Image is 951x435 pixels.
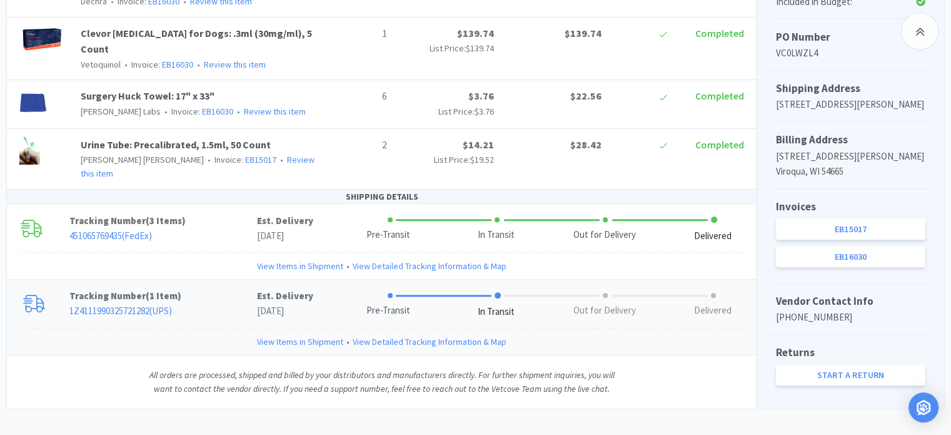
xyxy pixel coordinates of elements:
[257,228,313,243] p: [DATE]
[397,105,494,118] p: List Price:
[257,304,313,319] p: [DATE]
[776,293,925,310] h5: Vendor Contact Info
[81,27,312,56] a: Clevor [MEDICAL_DATA] for Dogs: .3ml (30mg/ml), 5 Count
[245,154,276,165] a: EB15017
[235,106,242,117] span: •
[366,228,410,242] div: Pre-Transit
[695,90,744,102] span: Completed
[257,335,343,349] a: View Items in Shipment
[468,90,494,102] span: $3.76
[69,289,257,304] p: Tracking Number ( )
[397,153,494,166] p: List Price:
[776,246,925,267] a: EB16030
[19,137,40,165] img: 65e6640d25454106a2a506076da55ace_27056.png
[776,164,925,179] p: Viroqua, WI 54665
[570,138,601,151] span: $28.42
[81,106,161,117] span: [PERSON_NAME] Labs
[776,131,925,148] h5: Billing Address
[69,213,257,228] p: Tracking Number ( )
[457,27,494,39] span: $139.74
[776,198,925,215] h5: Invoices
[204,154,276,165] span: Invoice:
[353,259,506,273] a: View Detailed Tracking Information & Map
[204,59,266,70] a: Review this item
[776,310,925,325] p: [PHONE_NUMBER]
[564,27,601,39] span: $139.74
[195,59,202,70] span: •
[908,392,938,422] div: Open Intercom Messenger
[694,229,732,243] div: Delivered
[7,190,757,204] div: SHIPPING DETAILS
[776,29,925,46] h5: PO Number
[163,106,169,117] span: •
[478,305,515,319] div: In Transit
[81,59,121,70] span: Vetoquinol
[257,289,313,304] p: Est. Delivery
[278,154,285,165] span: •
[81,90,214,102] a: Surgery Huck Towel: 17" x 33"
[123,59,129,70] span: •
[326,88,387,105] p: 6
[121,59,193,70] span: Invoice:
[244,106,306,117] a: Review this item
[478,228,515,242] div: In Transit
[326,137,387,153] p: 2
[397,41,494,55] p: List Price:
[695,138,744,151] span: Completed
[19,26,66,53] img: a39a548767234e3585708c350ba8532f_413781.png
[573,228,636,242] div: Out for Delivery
[69,230,152,242] a: 451065769435(FedEx)
[81,154,204,165] span: [PERSON_NAME] [PERSON_NAME]
[353,335,506,349] a: View Detailed Tracking Information & Map
[695,27,744,39] span: Completed
[206,154,213,165] span: •
[149,215,182,227] span: 3 Items
[463,138,494,151] span: $14.21
[19,88,47,116] img: 4cfcd7b773244a7090180d1c634ade4e_28140.png
[202,106,233,117] a: EB16030
[343,335,353,349] span: •
[69,305,172,317] a: 1Z4111990325721282(UPS)
[694,304,732,318] div: Delivered
[475,106,494,117] span: $3.76
[81,138,271,151] a: Urine Tube: Precalibrated, 1.5ml, 50 Count
[470,154,494,165] span: $19.52
[162,59,193,70] a: EB16030
[161,106,233,117] span: Invoice:
[776,149,925,164] p: [STREET_ADDRESS][PERSON_NAME]
[149,290,178,302] span: 1 Item
[466,43,494,54] span: $139.74
[570,90,601,102] span: $22.56
[776,218,925,240] a: EB15017
[149,369,615,394] i: All orders are processed, shipped and billed by your distributors and manufacturers directly. For...
[366,304,410,318] div: Pre-Transit
[776,80,925,97] h5: Shipping Address
[776,344,925,361] h5: Returns
[326,26,387,42] p: 1
[257,259,343,273] a: View Items in Shipment
[257,213,313,228] p: Est. Delivery
[343,259,353,273] span: •
[776,364,925,386] a: Start a Return
[776,46,925,61] p: VC0LWZL4
[573,304,636,318] div: Out for Delivery
[776,97,925,112] p: [STREET_ADDRESS][PERSON_NAME]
